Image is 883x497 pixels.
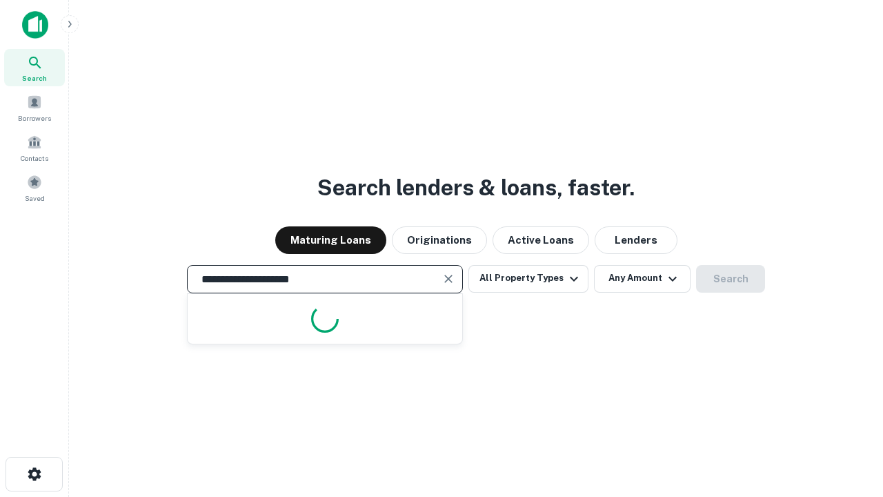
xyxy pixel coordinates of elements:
[275,226,386,254] button: Maturing Loans
[22,72,47,84] span: Search
[4,129,65,166] a: Contacts
[21,153,48,164] span: Contacts
[25,193,45,204] span: Saved
[317,171,635,204] h3: Search lenders & loans, faster.
[392,226,487,254] button: Originations
[18,113,51,124] span: Borrowers
[439,269,458,289] button: Clear
[4,169,65,206] a: Saved
[595,226,677,254] button: Lenders
[22,11,48,39] img: capitalize-icon.png
[594,265,691,293] button: Any Amount
[493,226,589,254] button: Active Loans
[814,387,883,453] iframe: Chat Widget
[4,49,65,86] a: Search
[4,89,65,126] a: Borrowers
[468,265,588,293] button: All Property Types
